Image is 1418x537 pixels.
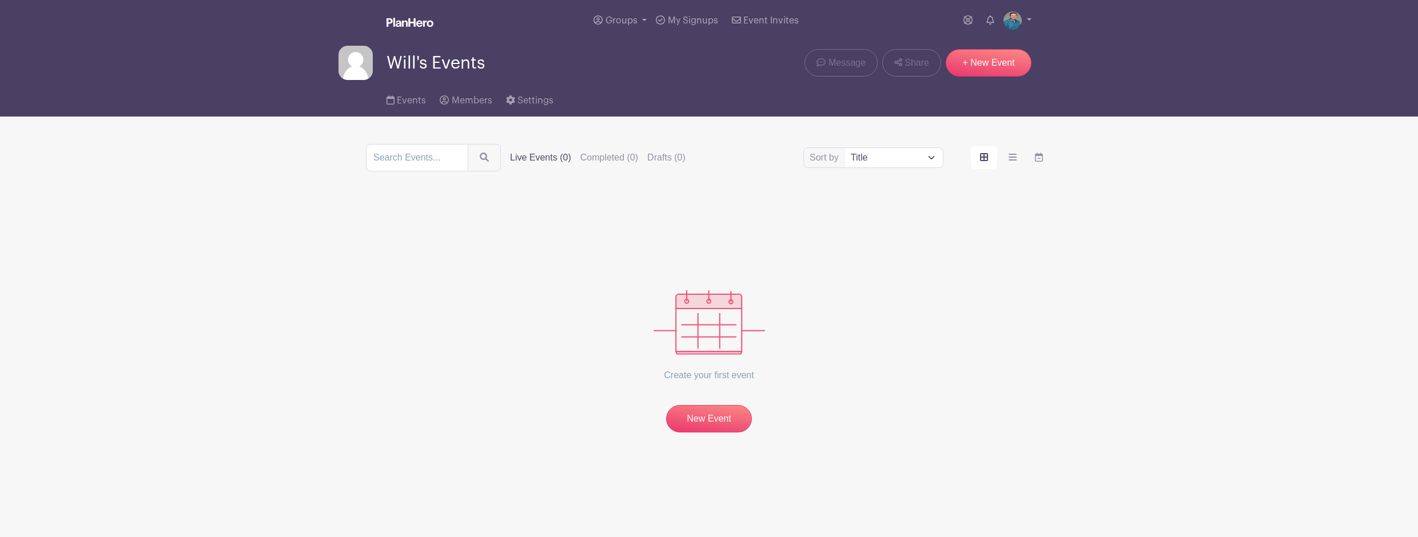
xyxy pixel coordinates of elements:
[452,96,492,105] span: Members
[506,80,553,117] a: Settings
[338,46,373,80] img: default-ce2991bfa6775e67f084385cd625a349d9dcbb7a52a09fb2fda1e96e2d18dcdb.png
[743,16,799,25] span: Event Invites
[387,18,433,27] img: logo_white-6c42ec7e38ccf1d336a20a19083b03d10ae64f83f12c07503d8b9e83406b4c7d.svg
[510,151,686,165] div: filters
[905,56,929,70] span: Share
[804,49,877,77] a: Message
[668,16,718,25] span: My Signups
[654,355,765,396] p: Create your first event
[510,151,571,165] label: Live Events (0)
[946,49,1031,77] a: + New Event
[882,49,941,77] a: Share
[397,96,426,105] span: Events
[580,151,638,165] label: Completed (0)
[666,405,752,432] a: New Event
[971,146,1052,169] div: order and view
[654,290,765,355] img: events_empty-56550af544ae17c43cc50f3ebafa394433d06d5f1891c01edc4b5d1d59cfda54.svg
[387,54,485,73] span: Will's Events
[387,80,426,117] a: Events
[829,56,866,70] span: Message
[440,80,492,117] a: Members
[647,151,686,165] label: Drafts (0)
[366,144,468,171] input: Search Events...
[810,151,842,165] label: Sort by
[517,96,553,105] span: Settings
[606,16,638,25] span: Groups
[1003,11,1022,30] img: will_phelps-312x214.jpg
